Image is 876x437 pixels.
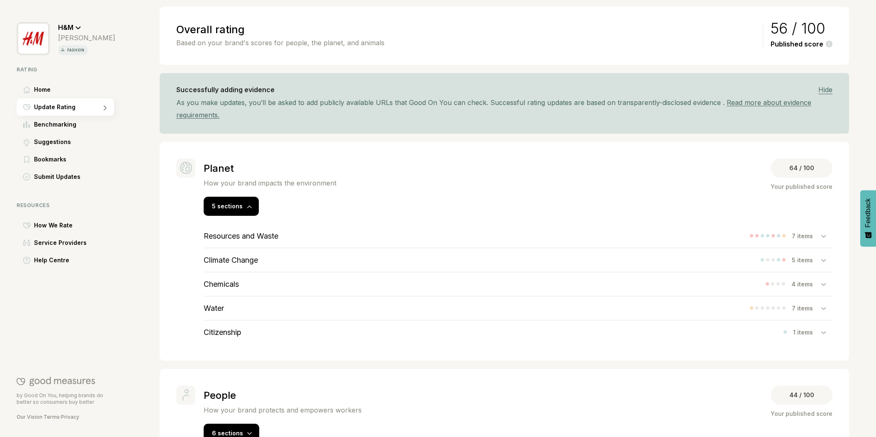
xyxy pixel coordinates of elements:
div: 7 items [792,232,821,239]
div: 1 items [793,329,821,336]
button: Feedback - Show survey [860,190,876,247]
iframe: Website support platform help button [839,400,868,429]
img: Bookmarks [24,156,29,163]
span: Suggestions [34,137,71,147]
img: Submit Updates [23,173,30,181]
p: How your brand impacts the environment [204,179,336,187]
h2: Planet [204,162,336,174]
img: Service Providers [23,239,30,246]
span: Hide [818,85,832,94]
div: 64 / 100 [771,159,832,178]
span: Bookmarks [34,154,66,164]
span: Feedback [864,198,872,227]
div: [PERSON_NAME] [58,34,115,42]
a: BenchmarkingBenchmarking [17,116,115,133]
a: Terms [44,414,60,420]
div: 56 / 100 [771,23,832,33]
a: Help CentreHelp Centre [17,251,115,269]
img: Update Rating [23,104,31,110]
img: Home [23,86,30,93]
span: Benchmarking [34,120,76,129]
span: How We Rate [34,220,73,230]
h3: Successfully adding evidence [176,86,275,94]
a: How We RateHow We Rate [17,217,115,234]
h3: Climate Change [204,256,258,264]
div: Your published score [771,182,832,192]
img: People [182,389,190,401]
img: Help Centre [23,256,31,264]
p: How your brand protects and empowers workers [204,406,362,414]
span: H&M [58,23,73,32]
a: Service ProvidersService Providers [17,234,115,251]
img: Good On You [17,376,95,386]
h3: Water [204,304,224,312]
p: Based on your brand's scores for people, the planet, and animals [176,38,759,48]
a: SuggestionsSuggestions [17,133,115,151]
a: BookmarksBookmarks [17,151,115,168]
div: 5 items [792,256,821,264]
h2: People [204,389,362,401]
div: As you make updates, you’ll be asked to add publicly available URLs that Good On You can check. S... [176,96,832,121]
img: vertical icon [60,47,66,53]
p: by Good On You, helping brands do better so consumers buy better [17,392,114,405]
div: 7 items [792,305,821,312]
a: Read more about evidence requirements. [176,98,811,119]
img: Suggestions [23,138,30,146]
img: How We Rate [23,222,31,229]
a: Submit UpdatesSubmit Updates [17,168,115,186]
div: 4 items [791,281,821,288]
div: Published score [771,40,832,48]
h2: Overall rating [176,23,759,36]
div: · · [17,414,114,420]
span: 6 sections [212,430,243,437]
span: Update Rating [34,102,75,112]
span: Submit Updates [34,172,80,182]
img: Planet [180,162,192,174]
a: Privacy [61,414,79,420]
h3: Resources and Waste [204,232,278,240]
a: Update RatingUpdate Rating [17,98,115,116]
h3: Citizenship [204,328,241,337]
p: fashion [66,47,86,54]
span: 5 sections [212,203,243,210]
div: Resources [17,202,115,208]
div: 44 / 100 [771,386,832,405]
a: HomeHome [17,81,115,98]
span: Help Centre [34,255,69,265]
div: Your published score [771,409,832,419]
h3: Chemicals [204,280,239,288]
span: Home [34,85,51,95]
div: Rating [17,66,115,73]
img: Benchmarking [23,121,30,128]
span: Service Providers [34,238,87,248]
a: Our Vision [17,414,42,420]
